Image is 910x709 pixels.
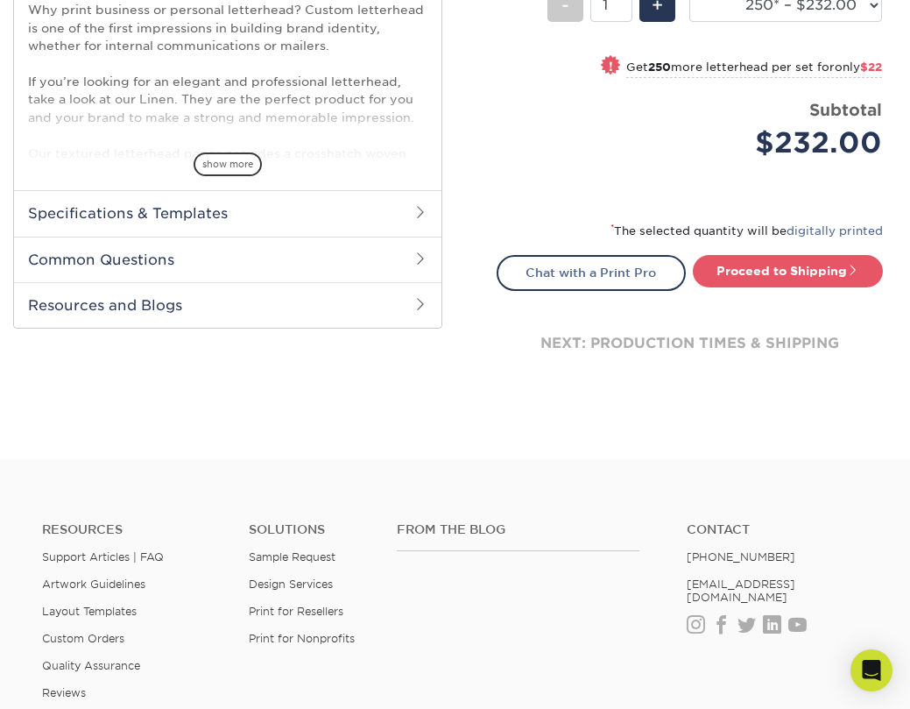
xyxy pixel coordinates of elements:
[497,255,687,290] a: Chat with a Print Pro
[609,57,613,75] span: !
[648,60,671,74] strong: 250
[14,237,441,282] h2: Common Questions
[42,550,164,564] a: Support Articles | FAQ
[14,282,441,328] h2: Resources and Blogs
[687,522,867,537] a: Contact
[860,60,882,74] span: $22
[28,1,427,465] p: Why print business or personal letterhead? Custom letterhead is one of the first impressions in b...
[693,255,883,287] a: Proceed to Shipping
[194,152,262,176] span: show more
[42,605,137,618] a: Layout Templates
[249,522,370,537] h4: Solutions
[850,649,892,691] div: Open Intercom Messenger
[249,605,343,618] a: Print for Resellers
[249,578,333,591] a: Design Services
[249,550,335,564] a: Sample Request
[397,522,639,537] h4: From the Blog
[687,550,795,564] a: [PHONE_NUMBER]
[835,60,882,74] span: only
[702,122,882,164] div: $232.00
[42,578,145,591] a: Artwork Guidelines
[687,578,795,604] a: [EMAIL_ADDRESS][DOMAIN_NAME]
[14,190,441,236] h2: Specifications & Templates
[249,632,355,645] a: Print for Nonprofits
[787,224,883,238] a: digitally printed
[42,522,222,537] h4: Resources
[610,224,883,238] small: The selected quantity will be
[42,632,124,645] a: Custom Orders
[626,60,882,78] small: Get more letterhead per set for
[809,100,882,119] strong: Subtotal
[497,291,884,396] div: next: production times & shipping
